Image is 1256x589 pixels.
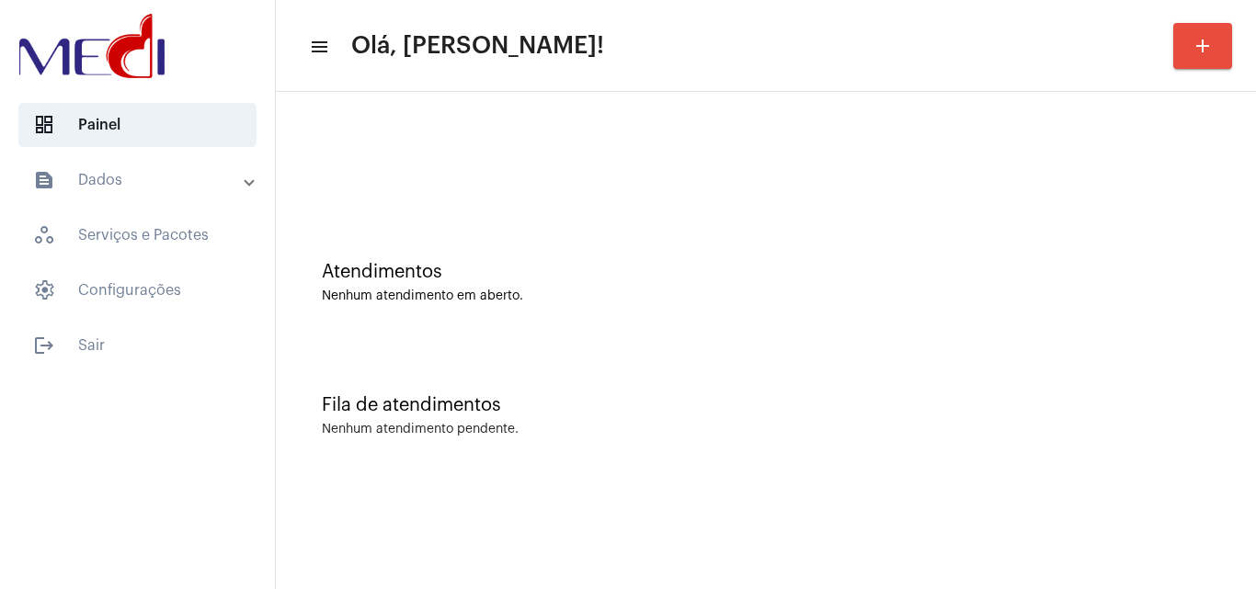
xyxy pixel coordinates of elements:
div: Nenhum atendimento em aberto. [322,289,1210,303]
mat-icon: add [1192,35,1214,57]
img: d3a1b5fa-500b-b90f-5a1c-719c20e9830b.png [15,9,169,83]
span: Painel [18,103,257,147]
span: Sair [18,323,257,368]
span: Configurações [18,268,257,312]
mat-icon: sidenav icon [309,36,327,58]
mat-panel-title: Dados [33,169,245,191]
mat-expansion-panel-header: sidenav iconDados [11,158,275,202]
span: Olá, [PERSON_NAME]! [351,31,604,61]
span: sidenav icon [33,114,55,136]
div: Atendimentos [322,262,1210,282]
span: sidenav icon [33,224,55,246]
div: Fila de atendimentos [322,395,1210,415]
span: sidenav icon [33,279,55,301]
span: Serviços e Pacotes [18,213,257,257]
div: Nenhum atendimento pendente. [322,423,519,436]
mat-icon: sidenav icon [33,334,55,357]
mat-icon: sidenav icon [33,169,55,191]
